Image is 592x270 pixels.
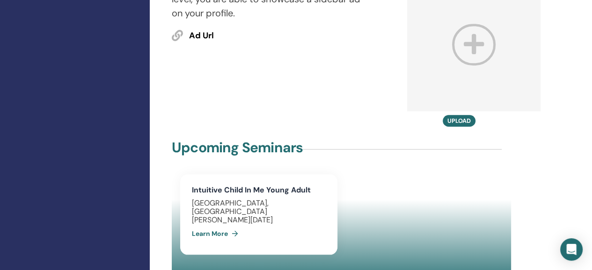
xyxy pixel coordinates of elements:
div: [GEOGRAPHIC_DATA], [GEOGRAPHIC_DATA] [192,199,326,216]
div: Open Intercom Messenger [560,238,583,261]
div: [PERSON_NAME][DATE] [192,216,326,224]
button: Upload [443,115,475,127]
a: Intuitive Child In Me Young Adult [192,185,311,195]
h4: Upcoming Seminars [172,139,303,156]
a: Learn More [192,224,242,243]
span: Ad Url [189,30,214,42]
